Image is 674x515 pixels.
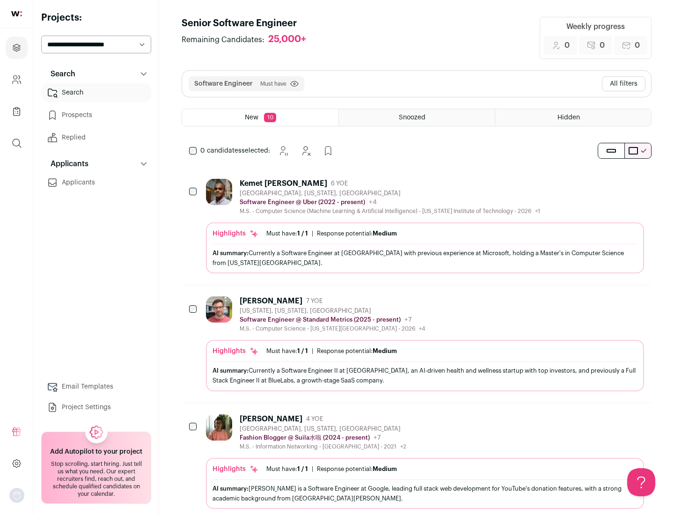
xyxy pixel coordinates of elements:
div: Must have: [266,465,308,473]
div: [PERSON_NAME] [240,296,302,306]
span: 1 / 1 [297,230,308,236]
div: Weekly progress [566,21,625,32]
div: 25,000+ [268,34,306,45]
span: Medium [373,348,397,354]
span: +2 [400,444,406,449]
span: 6 YOE [331,180,348,187]
span: 0 [564,40,570,51]
div: Must have: [266,230,308,237]
button: All filters [602,76,645,91]
iframe: Help Scout Beacon - Open [627,468,655,496]
span: selected: [200,146,270,155]
img: wellfound-shorthand-0d5821cbd27db2630d0214b213865d53afaa358527fdda9d0ea32b1df1b89c2c.svg [11,11,22,16]
div: Response potential: [317,465,397,473]
a: Applicants [41,173,151,192]
div: [PERSON_NAME] is a Software Engineer at Google, leading full stack web development for YouTube's ... [212,484,637,503]
a: Hidden [495,109,651,126]
div: Response potential: [317,347,397,355]
span: +4 [419,326,425,331]
div: Highlights [212,346,259,356]
button: Snooze [274,141,293,160]
h2: Add Autopilot to your project [50,447,142,456]
div: Must have: [266,347,308,355]
span: +7 [374,434,381,441]
button: Open dropdown [9,488,24,503]
span: +7 [404,316,412,323]
span: +4 [369,199,377,206]
div: Response potential: [317,230,397,237]
span: Hidden [557,114,580,121]
div: Stop scrolling, start hiring. Just tell us what you need. Our expert recruiters find, reach out, ... [47,460,145,498]
img: 92c6d1596c26b24a11d48d3f64f639effaf6bd365bf059bea4cfc008ddd4fb99.jpg [206,296,232,323]
p: Software Engineer @ Uber (2022 - present) [240,199,365,206]
img: nopic.png [9,488,24,503]
a: Company and ATS Settings [6,68,28,91]
a: Projects [6,37,28,59]
span: 0 [600,40,605,51]
a: [PERSON_NAME] 7 YOE [US_STATE], [US_STATE], [GEOGRAPHIC_DATA] Software Engineer @ Standard Metric... [206,296,644,391]
div: Highlights [212,464,259,474]
span: 4 YOE [306,415,323,423]
span: New [245,114,258,121]
div: [GEOGRAPHIC_DATA], [US_STATE], [GEOGRAPHIC_DATA] [240,425,406,433]
h2: Projects: [41,11,151,24]
button: Applicants [41,154,151,173]
button: Software Engineer [194,79,253,88]
ul: | [266,465,397,473]
div: M.S. - Computer Science - [US_STATE][GEOGRAPHIC_DATA] - 2026 [240,325,425,332]
a: Add Autopilot to your project Stop scrolling, start hiring. Just tell us what you need. Our exper... [41,432,151,504]
span: AI summary: [212,368,249,374]
ul: | [266,347,397,355]
div: [PERSON_NAME] [240,414,302,424]
a: Search [41,83,151,102]
a: [PERSON_NAME] 4 YOE [GEOGRAPHIC_DATA], [US_STATE], [GEOGRAPHIC_DATA] Fashion Blogger @ Suila水啦 (2... [206,414,644,509]
div: Highlights [212,229,259,238]
span: Medium [373,466,397,472]
a: Kemet [PERSON_NAME] 6 YOE [GEOGRAPHIC_DATA], [US_STATE], [GEOGRAPHIC_DATA] Software Engineer @ Ub... [206,179,644,273]
span: Snoozed [399,114,425,121]
span: Must have [260,80,286,88]
p: Fashion Blogger @ Suila水啦 (2024 - present) [240,434,370,441]
span: Remaining Candidates: [182,34,264,45]
p: Software Engineer @ Standard Metrics (2025 - present) [240,316,401,324]
a: Project Settings [41,398,151,417]
div: M.S. - Computer Science (Machine Learning & Artificial Intelligence) - [US_STATE] Institute of Te... [240,207,540,215]
a: Replied [41,128,151,147]
span: +1 [535,208,540,214]
span: Medium [373,230,397,236]
p: Search [45,68,75,80]
div: Kemet [PERSON_NAME] [240,179,327,188]
span: 0 candidates [200,147,242,154]
div: [GEOGRAPHIC_DATA], [US_STATE], [GEOGRAPHIC_DATA] [240,190,540,197]
ul: | [266,230,397,237]
a: Email Templates [41,377,151,396]
div: Currently a Software Engineer at [GEOGRAPHIC_DATA] with previous experience at Microsoft, holding... [212,248,637,268]
h1: Senior Software Engineer [182,17,315,30]
img: ebffc8b94a612106133ad1a79c5dcc917f1f343d62299c503ebb759c428adb03.jpg [206,414,232,441]
span: 10 [264,113,276,122]
a: Snoozed [339,109,495,126]
span: 0 [635,40,640,51]
button: Hide [296,141,315,160]
div: M.S. - Information Networking - [GEOGRAPHIC_DATA] - 2021 [240,443,406,450]
button: Search [41,65,151,83]
img: 927442a7649886f10e33b6150e11c56b26abb7af887a5a1dd4d66526963a6550.jpg [206,179,232,205]
span: AI summary: [212,486,249,492]
div: [US_STATE], [US_STATE], [GEOGRAPHIC_DATA] [240,307,425,315]
span: 7 YOE [306,297,322,305]
span: 1 / 1 [297,466,308,472]
div: Currently a Software Engineer II at [GEOGRAPHIC_DATA], an AI-driven health and wellness startup w... [212,366,637,385]
a: Company Lists [6,100,28,123]
p: Applicants [45,158,88,169]
span: AI summary: [212,250,249,256]
button: Add to Prospects [319,141,337,160]
a: Prospects [41,106,151,125]
span: 1 / 1 [297,348,308,354]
